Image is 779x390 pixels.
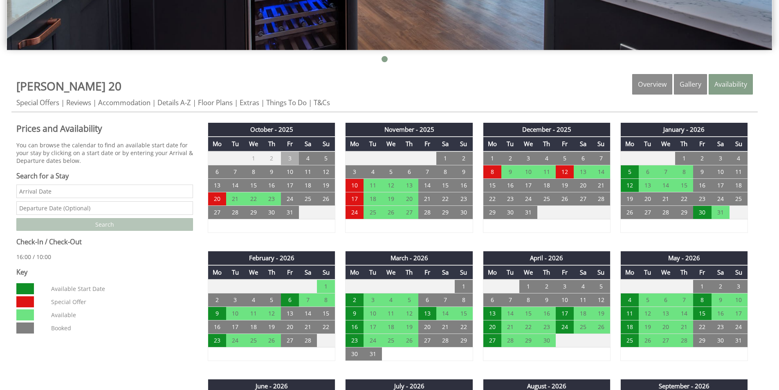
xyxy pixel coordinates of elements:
td: 13 [639,178,657,192]
td: 29 [436,205,454,219]
a: Floor Plans [198,98,233,107]
th: Mo [620,137,638,151]
td: 10 [730,293,748,307]
td: 3 [281,151,299,165]
td: 23 [455,192,473,205]
td: 17 [519,178,537,192]
td: 19 [620,192,638,205]
td: 26 [382,205,400,219]
td: 16 [537,307,555,320]
td: 22 [519,320,537,334]
td: 5 [400,293,418,307]
td: 3 [556,280,574,293]
td: 27 [574,192,592,205]
td: 17 [712,178,730,192]
td: 19 [592,307,610,320]
td: 1 [317,280,335,293]
td: 13 [400,178,418,192]
th: Mo [346,137,364,151]
td: 13 [418,307,436,320]
span: [PERSON_NAME] 20 [16,78,121,94]
td: 10 [364,307,382,320]
td: 23 [693,192,711,205]
td: 7 [436,293,454,307]
td: 29 [675,205,693,219]
td: 9 [501,165,519,178]
th: December - 2025 [483,123,610,137]
td: 17 [556,307,574,320]
td: 10 [712,165,730,178]
td: 3 [346,165,364,178]
td: 18 [364,192,382,205]
td: 21 [657,192,675,205]
td: 17 [364,320,382,334]
input: Search [16,218,193,231]
th: February - 2026 [208,251,335,265]
th: Sa [574,137,592,151]
td: 28 [657,205,675,219]
th: Su [592,137,610,151]
th: Sa [436,265,454,280]
th: Fr [281,265,299,280]
td: 20 [400,192,418,205]
td: 16 [501,178,519,192]
a: T&Cs [314,98,330,107]
h3: Search for a Stay [16,171,193,180]
th: Fr [556,265,574,280]
td: 12 [317,165,335,178]
th: Sa [436,137,454,151]
td: 1 [436,151,454,165]
a: Things To Do [266,98,307,107]
th: Sa [712,137,730,151]
a: Prices and Availability [16,123,193,134]
td: 31 [281,205,299,219]
td: 4 [537,151,555,165]
td: 6 [639,165,657,178]
td: 11 [574,293,592,307]
td: 20 [574,178,592,192]
td: 13 [208,178,226,192]
td: 12 [639,307,657,320]
td: 3 [730,280,748,293]
td: 19 [263,320,281,334]
td: 2 [263,151,281,165]
th: May - 2026 [620,251,748,265]
td: 17 [281,178,299,192]
td: 21 [418,192,436,205]
th: October - 2025 [208,123,335,137]
th: April - 2026 [483,251,610,265]
th: Mo [483,265,501,280]
td: 7 [299,293,317,307]
td: 22 [455,320,473,334]
td: 20 [483,320,501,334]
p: 16:00 / 10:00 [16,253,193,261]
td: 8 [455,293,473,307]
td: 13 [574,165,592,178]
td: 9 [455,165,473,178]
td: 6 [208,165,226,178]
th: We [519,265,537,280]
td: 14 [436,307,454,320]
td: 3 [712,151,730,165]
td: 21 [592,178,610,192]
td: 3 [364,293,382,307]
td: 6 [657,293,675,307]
td: 1 [675,151,693,165]
td: 11 [537,165,555,178]
td: 1 [245,151,263,165]
td: 22 [436,192,454,205]
td: 4 [245,293,263,307]
td: 24 [519,192,537,205]
a: Accommodation [98,98,150,107]
th: Tu [639,265,657,280]
th: Sa [299,265,317,280]
th: Tu [364,137,382,151]
th: Tu [501,265,519,280]
th: Mo [208,137,226,151]
td: 5 [639,293,657,307]
a: Details A-Z [157,98,191,107]
td: 7 [501,293,519,307]
td: 16 [693,178,711,192]
td: 15 [436,178,454,192]
td: 12 [556,165,574,178]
